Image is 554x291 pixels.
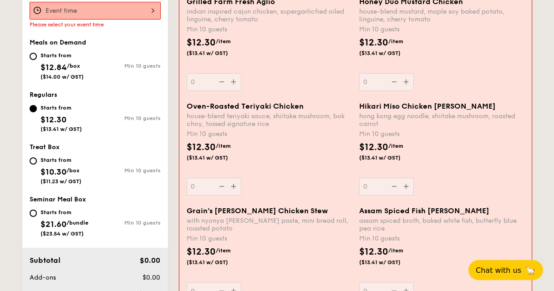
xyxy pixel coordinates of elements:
[476,266,521,275] span: Chat with us
[30,105,37,112] input: Starts from$12.30($13.41 w/ GST)Min 10 guests
[30,39,86,46] span: Meals on Demand
[41,74,84,80] span: ($14.00 w/ GST)
[388,247,403,254] span: /item
[359,206,489,215] span: Assam Spiced Fish [PERSON_NAME]
[216,143,231,149] span: /item
[187,154,249,161] span: ($13.41 w/ GST)
[359,259,421,266] span: ($13.41 w/ GST)
[41,126,82,132] span: ($13.41 w/ GST)
[187,50,249,57] span: ($13.41 w/ GST)
[187,234,352,243] div: Min 10 guests
[30,157,37,165] input: Starts from$10.30/box($11.23 w/ GST)Min 10 guests
[388,38,403,45] span: /item
[359,130,524,139] div: Min 10 guests
[140,256,160,265] span: $0.00
[187,112,352,128] div: house-blend teriyaki sauce, shiitake mushroom, bok choy, tossed signature rice
[187,37,216,48] span: $12.30
[41,52,84,59] div: Starts from
[359,217,524,232] div: assam spiced broth, baked white fish, butterfly blue pea rice
[30,21,104,28] span: Please select your event time
[359,246,388,257] span: $12.30
[30,143,60,151] span: Treat Box
[30,256,61,265] span: Subtotal
[95,167,161,174] div: Min 10 guests
[67,63,80,69] span: /box
[187,217,352,232] div: with nyonya [PERSON_NAME] paste, mini bread roll, roasted potato
[30,196,86,203] span: Seminar Meal Box
[30,53,37,60] input: Starts from$12.84/box($14.00 w/ GST)Min 10 guests
[359,8,524,23] div: house-blend mustard, maple soy baked potato, linguine, cherry tomato
[359,102,496,110] span: Hikari Miso Chicken [PERSON_NAME]
[30,91,57,99] span: Regulars
[41,231,84,237] span: ($23.54 w/ GST)
[359,50,421,57] span: ($13.41 w/ GST)
[95,115,161,121] div: Min 10 guests
[66,220,88,226] span: /bundle
[187,102,304,110] span: Oven-Roasted Teriyaki Chicken
[41,178,81,185] span: ($11.23 w/ GST)
[66,167,80,174] span: /box
[41,115,66,125] span: $12.30
[187,142,216,153] span: $12.30
[41,104,82,111] div: Starts from
[187,259,249,266] span: ($13.41 w/ GST)
[359,154,421,161] span: ($13.41 w/ GST)
[187,8,352,23] div: indian inspired cajun chicken, supergarlicfied oiled linguine, cherry tomato
[187,130,352,139] div: Min 10 guests
[359,25,524,34] div: Min 10 guests
[41,167,66,177] span: $10.30
[30,274,56,281] span: Add-ons
[95,220,161,226] div: Min 10 guests
[95,63,161,69] div: Min 10 guests
[468,260,543,280] button: Chat with us🦙
[30,2,161,20] input: Event time
[216,38,231,45] span: /item
[359,112,524,128] div: hong kong egg noodle, shiitake mushroom, roasted carrot
[359,142,388,153] span: $12.30
[187,25,352,34] div: Min 10 guests
[41,156,81,164] div: Starts from
[359,37,388,48] span: $12.30
[30,210,37,217] input: Starts from$21.60/bundle($23.54 w/ GST)Min 10 guests
[187,206,328,215] span: Grain's [PERSON_NAME] Chicken Stew
[216,247,231,254] span: /item
[41,209,88,216] div: Starts from
[359,234,524,243] div: Min 10 guests
[41,219,66,229] span: $21.60
[41,62,67,72] span: $12.84
[525,265,536,276] span: 🦙
[388,143,403,149] span: /item
[187,246,216,257] span: $12.30
[142,274,160,281] span: $0.00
